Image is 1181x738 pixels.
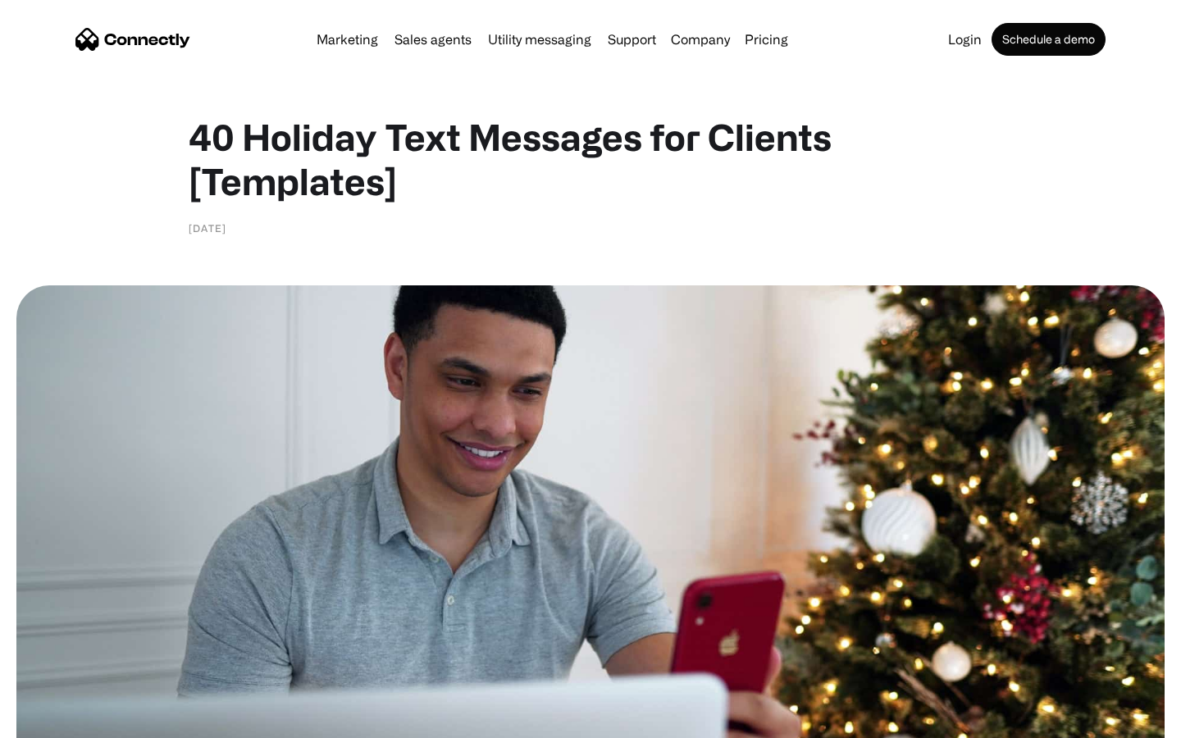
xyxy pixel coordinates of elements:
a: Support [601,33,663,46]
div: [DATE] [189,220,226,236]
a: Sales agents [388,33,478,46]
ul: Language list [33,709,98,732]
a: Schedule a demo [992,23,1106,56]
h1: 40 Holiday Text Messages for Clients [Templates] [189,115,992,203]
a: Login [942,33,988,46]
a: Marketing [310,33,385,46]
a: Pricing [738,33,795,46]
a: Utility messaging [481,33,598,46]
aside: Language selected: English [16,709,98,732]
div: Company [671,28,730,51]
